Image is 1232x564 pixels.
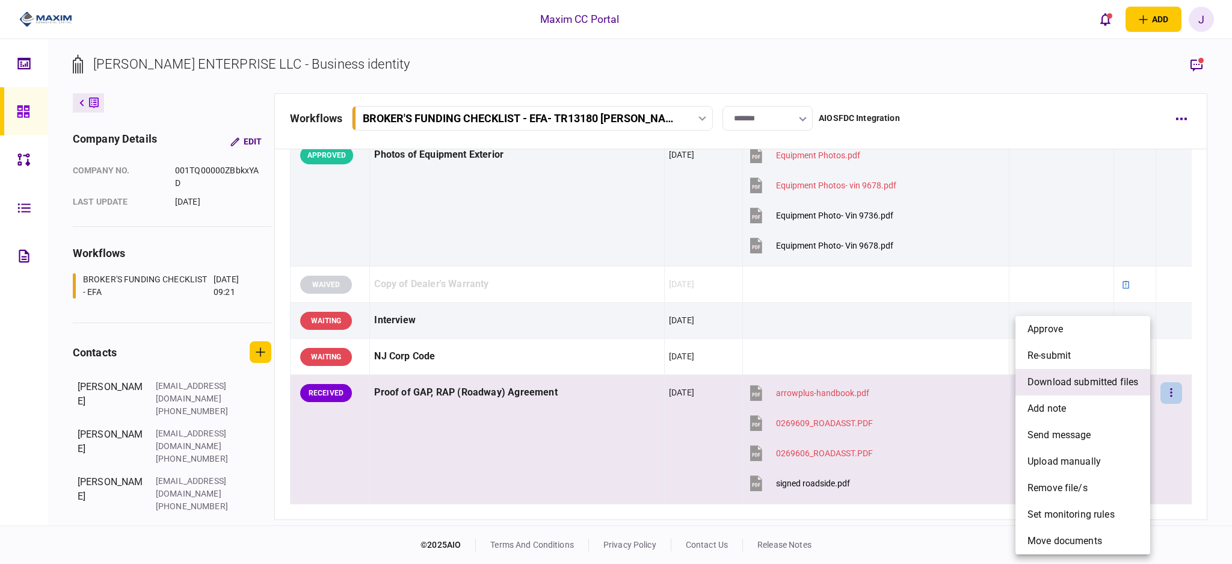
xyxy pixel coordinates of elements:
[1027,428,1091,442] span: send message
[1027,375,1138,389] span: download submitted files
[1027,534,1102,548] span: Move documents
[1027,349,1071,363] span: re-submit
[1027,401,1066,416] span: add note
[1027,454,1101,469] span: upload manually
[1027,322,1063,336] span: approve
[1027,481,1088,495] span: remove file/s
[1027,507,1115,522] span: set monitoring rules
